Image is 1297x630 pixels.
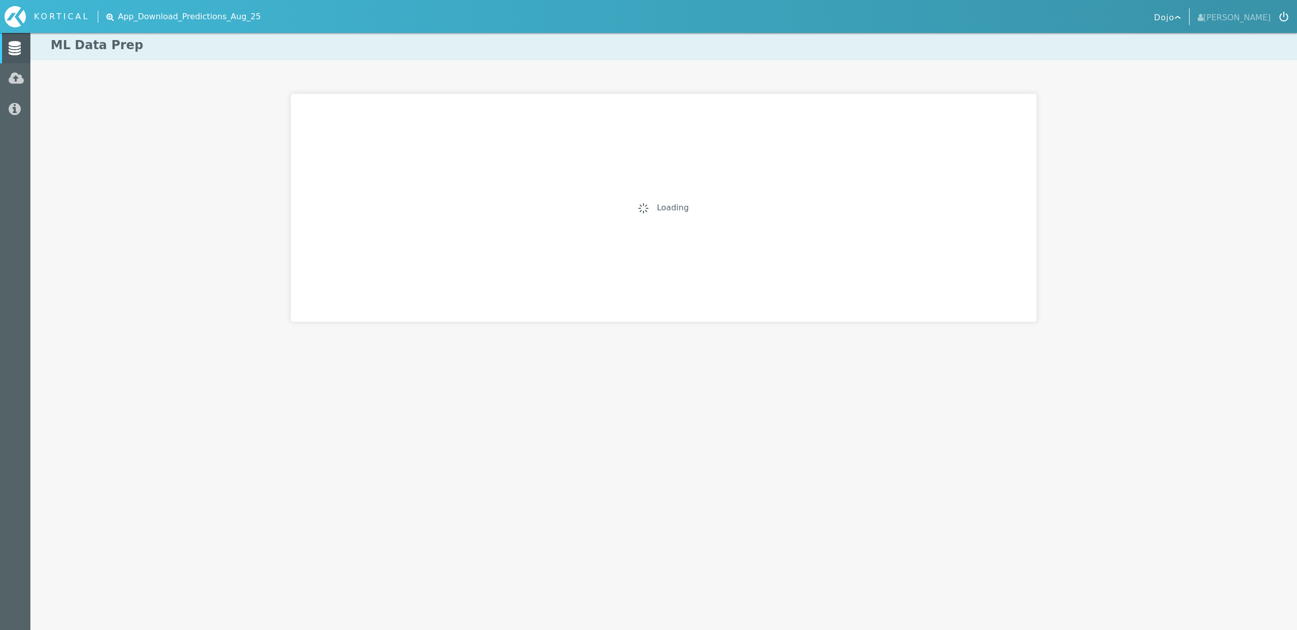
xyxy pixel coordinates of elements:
[1279,12,1288,22] img: icon-logout.svg
[1174,16,1181,20] img: icon-arrow--selector--white.svg
[648,202,689,214] p: Loading
[5,6,98,27] a: KORTICAL
[34,11,90,23] div: KORTICAL
[1198,10,1271,24] span: [PERSON_NAME]
[30,30,1297,60] h1: ML Data Prep
[5,6,26,27] img: icon-kortical.svg
[1148,8,1190,25] button: Dojo
[5,6,98,27] div: Home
